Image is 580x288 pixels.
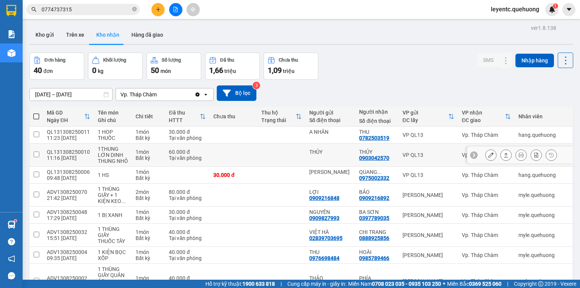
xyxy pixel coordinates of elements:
[45,57,65,63] div: Đơn hàng
[309,229,352,235] div: VIỆT HÀ
[169,209,206,215] div: 30.000 đ
[169,110,200,116] div: Đã thu
[203,91,209,98] svg: open
[136,215,161,221] div: Bất kỳ
[309,110,352,116] div: Người gửi
[462,252,511,258] div: Vp. Tháp Chàm
[309,195,339,201] div: 0909216848
[359,249,395,255] div: HOÀI
[136,149,161,155] div: 1 món
[169,129,206,135] div: 30.000 đ
[136,155,161,161] div: Bất kỳ
[98,238,128,244] div: THUỐC TÂY
[309,215,339,221] div: 0909827993
[403,278,454,284] div: [PERSON_NAME]
[98,110,128,116] div: Tên món
[403,152,454,158] div: VP QL13
[549,6,555,13] img: icon-new-feature
[47,155,90,161] div: 11:16 [DATE]
[30,88,112,101] input: Select a date range.
[462,278,511,284] div: Vp. Tháp Chàm
[47,135,90,141] div: 11:23 [DATE]
[462,212,511,218] div: Vp. Tháp Chàm
[42,5,131,14] input: Tìm tên, số ĐT hoặc mã đơn
[47,117,84,123] div: Ngày ĐH
[169,189,206,195] div: 80.000 đ
[98,68,103,74] span: kg
[121,198,126,204] span: ...
[98,117,128,123] div: Ghi chú
[554,3,557,9] span: 1
[92,66,96,75] span: 0
[359,195,389,201] div: 0909216892
[98,212,128,218] div: 1 BỊ XANH
[359,255,389,261] div: 0985789466
[103,57,126,63] div: Khối lượng
[562,3,575,16] button: caret-down
[43,68,53,74] span: đơn
[403,212,454,218] div: [PERSON_NAME]
[348,280,441,288] span: Miền Nam
[359,135,389,141] div: 0782503519
[477,53,500,67] button: SMS
[132,6,137,13] span: close-circle
[98,146,128,164] div: 1THUNG LỚN DINH THUNG NHỎ
[359,209,395,215] div: BA SƠN
[169,3,182,16] button: file-add
[224,68,236,74] span: triệu
[462,192,511,198] div: Vp. Tháp Chàm
[309,189,352,195] div: LỢI
[403,252,454,258] div: [PERSON_NAME]
[462,110,505,116] div: VP nhận
[309,249,352,255] div: THU
[151,66,159,75] span: 50
[98,266,128,284] div: 1 THÙNG GIẤY QUẦN ÁO
[462,232,511,238] div: Vp. Tháp Chàm
[47,255,90,261] div: 09:35 [DATE]
[98,249,128,261] div: 1 KIỆN BỌC XỐP
[403,192,454,198] div: [PERSON_NAME]
[187,3,200,16] button: aim
[88,53,143,80] button: Khối lượng0kg
[399,107,458,127] th: Toggle SortBy
[156,7,161,12] span: plus
[309,117,352,123] div: Số điện thoại
[169,229,206,235] div: 40.000 đ
[220,57,234,63] div: Đã thu
[169,255,206,261] div: Tại văn phòng
[29,26,60,44] button: Kho gửi
[47,235,90,241] div: 15:51 [DATE]
[469,281,501,287] strong: 0369 525 060
[283,68,295,74] span: triệu
[136,175,161,181] div: Bất kỳ
[261,117,296,123] div: Trạng thái
[160,68,171,74] span: món
[462,117,505,123] div: ĐC giao
[136,275,161,281] div: 1 món
[47,129,90,135] div: QL131308250011
[14,220,17,222] sup: 1
[217,85,256,101] button: Bộ lọc
[279,57,298,63] div: Chưa thu
[462,132,511,138] div: Vp. Tháp Chàm
[258,107,305,127] th: Toggle SortBy
[136,189,161,195] div: 2 món
[136,235,161,241] div: Bất kỳ
[8,255,15,262] span: notification
[136,209,161,215] div: 1 món
[169,149,206,155] div: 60.000 đ
[169,155,206,161] div: Tại văn phòng
[538,281,543,286] span: copyright
[47,175,90,181] div: 09:48 [DATE]
[447,280,501,288] span: Miền Bắc
[242,281,275,287] strong: 1900 633 818
[90,26,125,44] button: Kho nhận
[47,149,90,155] div: QL131308250010
[47,229,90,235] div: ADV1308250032
[47,275,90,281] div: ADV1308250002
[264,53,318,80] button: Chưa thu1,09 triệu
[518,212,569,218] div: myle.quehuong
[309,169,352,175] div: PHƯƠNG THANH
[507,280,508,288] span: |
[359,235,389,241] div: 0888925856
